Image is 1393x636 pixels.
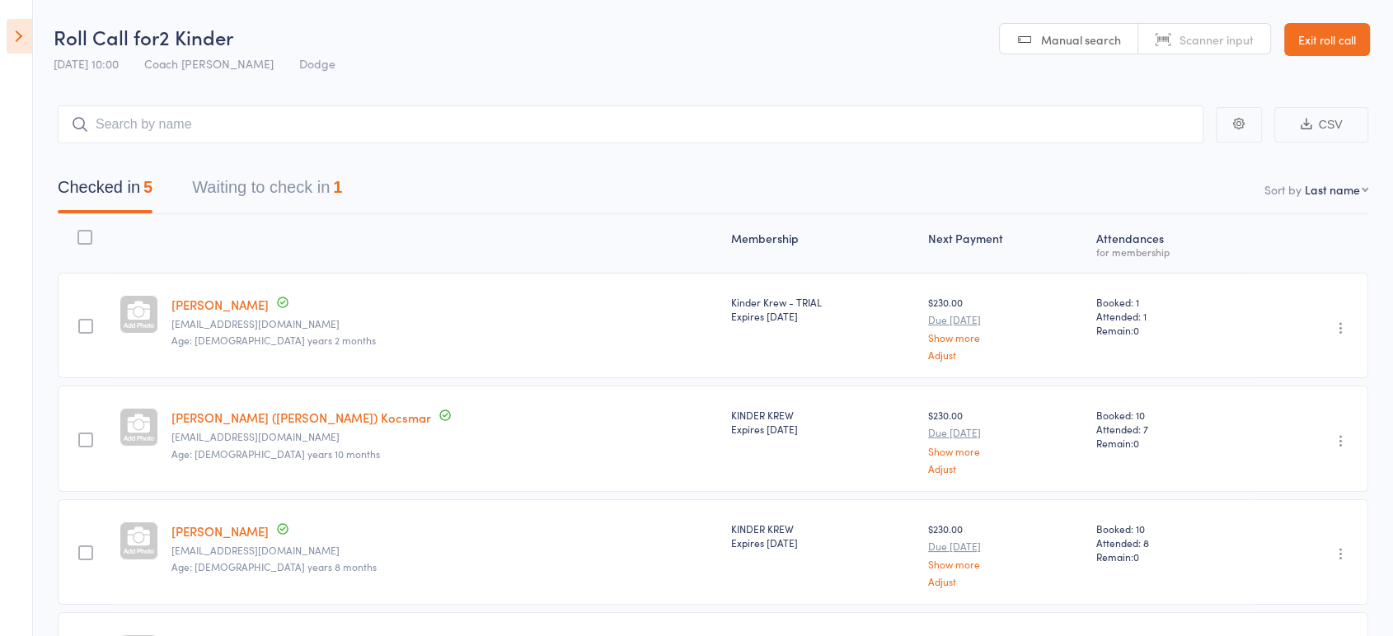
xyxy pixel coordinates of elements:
a: Show more [928,446,1082,456]
input: Search by name [58,105,1203,143]
a: [PERSON_NAME] ([PERSON_NAME]) Kocsmar [171,409,431,426]
a: [PERSON_NAME] [171,522,269,540]
span: Age: [DEMOGRAPHIC_DATA] years 2 months [171,333,376,347]
div: Kinder Krew - TRIAL [730,295,915,323]
small: Due [DATE] [928,427,1082,438]
small: Due [DATE] [928,314,1082,325]
a: Show more [928,559,1082,569]
small: keboehme@hotmail.com [171,431,718,442]
div: KINDER KREW [730,521,915,549]
span: Attended: 7 [1095,422,1247,436]
div: Last name [1305,181,1360,198]
button: Waiting to check in1 [192,170,342,213]
div: KINDER KREW [730,408,915,436]
span: Dodge [299,55,335,72]
span: Manual search [1041,31,1121,48]
small: Due [DATE] [928,540,1082,552]
a: Adjust [928,576,1082,587]
span: Attended: 8 [1095,535,1247,549]
div: Atten­dances [1089,222,1254,265]
a: Show more [928,332,1082,343]
div: $230.00 [928,521,1082,587]
a: Adjust [928,463,1082,474]
div: Expires [DATE] [730,309,915,323]
div: Membership [724,222,922,265]
span: Remain: [1095,436,1247,450]
span: 0 [1133,323,1138,337]
div: 1 [333,178,342,196]
span: Age: [DEMOGRAPHIC_DATA] years 10 months [171,447,380,461]
div: for membership [1095,246,1247,257]
span: Roll Call for [54,23,159,50]
a: Adjust [928,349,1082,360]
div: $230.00 [928,408,1082,473]
div: Next Payment [922,222,1089,265]
div: Expires [DATE] [730,422,915,436]
span: Age: [DEMOGRAPHIC_DATA] years 8 months [171,559,377,573]
span: Booked: 1 [1095,295,1247,309]
span: 0 [1133,436,1138,450]
span: Booked: 10 [1095,408,1247,422]
small: damo.mansfield@gmail.com [171,545,718,556]
div: $230.00 [928,295,1082,360]
span: Booked: 10 [1095,521,1247,535]
span: 0 [1133,549,1138,564]
span: Scanner input [1180,31,1254,48]
a: [PERSON_NAME] [171,296,269,313]
span: Remain: [1095,549,1247,564]
span: [DATE] 10:00 [54,55,119,72]
button: Checked in5 [58,170,152,213]
div: Expires [DATE] [730,535,915,549]
span: Remain: [1095,323,1247,337]
button: CSV [1274,107,1368,143]
span: Attended: 1 [1095,309,1247,323]
small: eleanorjane13@gmail.com [171,318,718,330]
a: Exit roll call [1284,23,1370,56]
span: 2 Kinder [159,23,233,50]
label: Sort by [1264,181,1302,198]
div: 5 [143,178,152,196]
